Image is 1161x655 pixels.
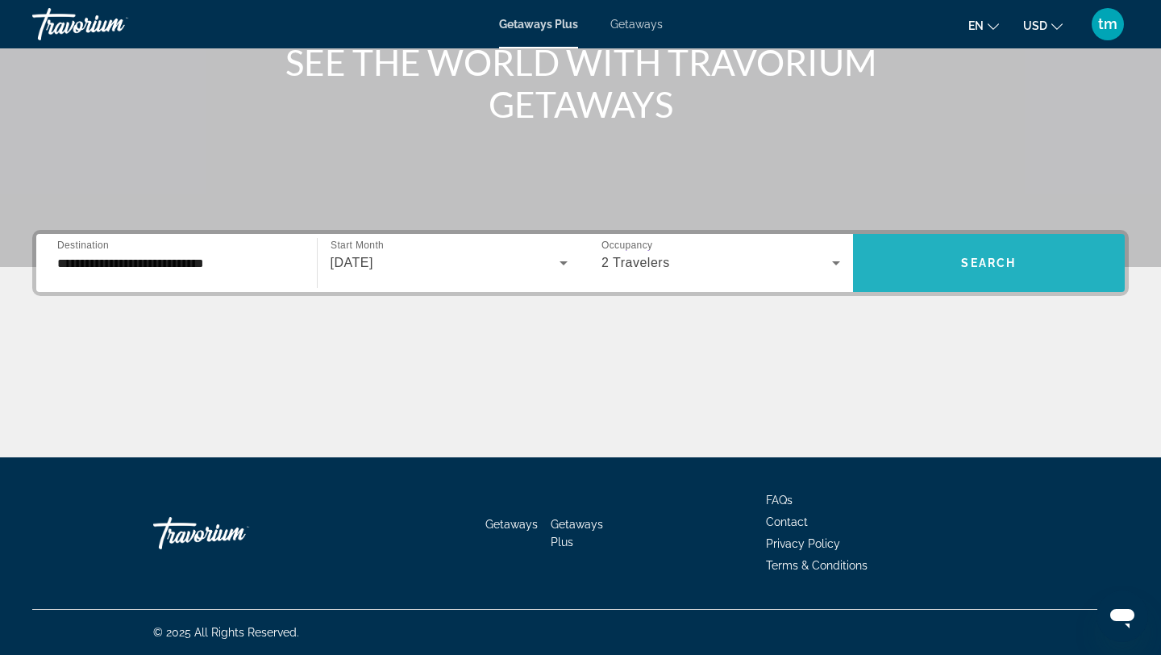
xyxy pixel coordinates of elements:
a: Getaways [610,18,663,31]
span: en [968,19,984,32]
span: 2 Travelers [601,256,670,269]
span: © 2025 All Rights Reserved. [153,626,299,639]
h1: SEE THE WORLD WITH TRAVORIUM GETAWAYS [278,41,883,125]
span: Search [961,257,1016,269]
a: Travorium [32,3,193,45]
button: Search [853,234,1126,292]
span: tm [1098,16,1117,32]
a: Terms & Conditions [766,559,868,572]
span: [DATE] [331,256,373,269]
button: Change currency [1023,14,1063,37]
iframe: Button to launch messaging window [1096,590,1148,642]
a: Getaways Plus [551,518,603,549]
a: Travorium [153,509,314,557]
span: Occupancy [601,240,652,251]
a: FAQs [766,494,793,507]
span: Start Month [331,240,384,251]
a: Getaways [485,518,538,531]
a: Privacy Policy [766,537,840,550]
button: User Menu [1087,7,1129,41]
a: Getaways Plus [499,18,578,31]
span: Destination [57,240,109,250]
button: Change language [968,14,999,37]
a: Contact [766,515,808,528]
span: USD [1023,19,1047,32]
div: Search widget [36,234,1125,292]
